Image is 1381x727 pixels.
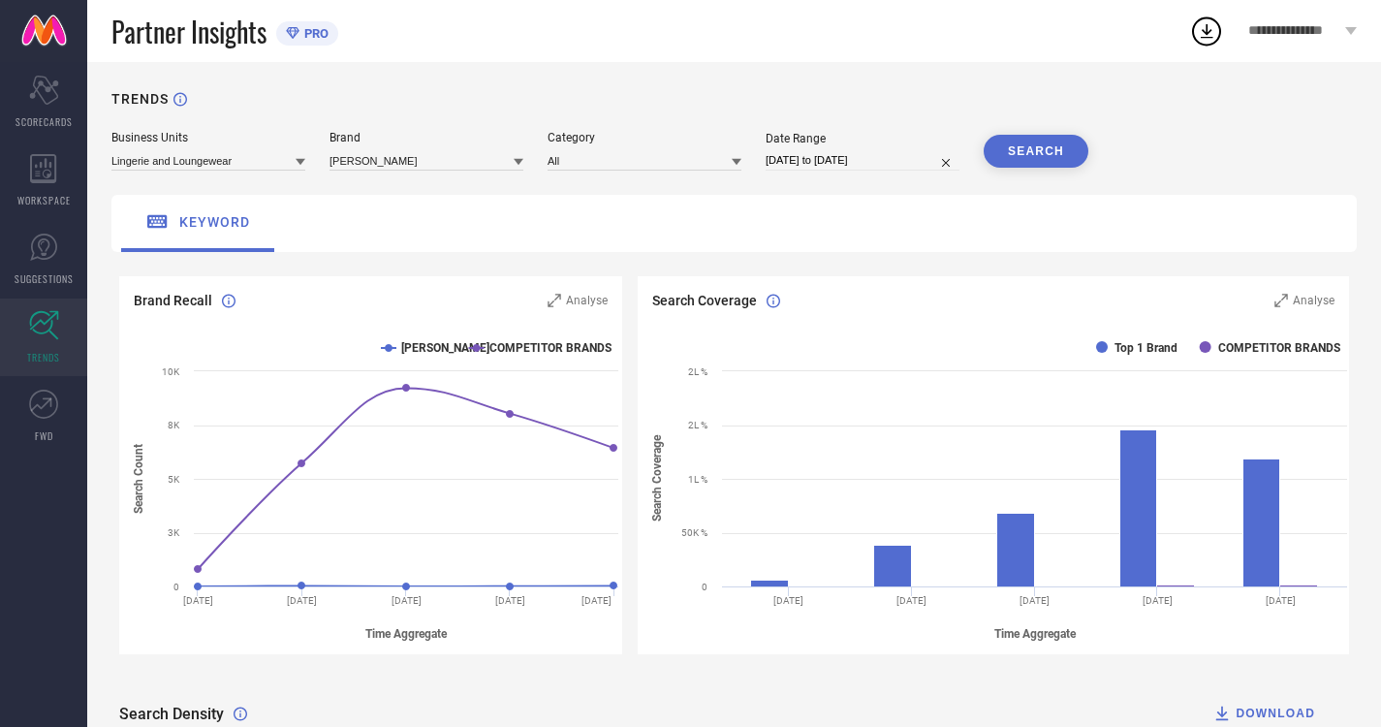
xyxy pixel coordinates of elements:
text: 3K [168,527,180,538]
span: TRENDS [27,350,60,364]
div: DOWNLOAD [1212,704,1315,723]
svg: Zoom [1274,294,1288,307]
svg: Zoom [548,294,561,307]
tspan: Time Aggregate [365,627,448,641]
span: Search Density [119,705,224,723]
text: 2L % [688,366,707,377]
text: [DATE] [581,595,612,606]
span: Analyse [1293,294,1334,307]
span: PRO [299,26,329,41]
span: SUGGESTIONS [15,271,74,286]
text: 0 [173,582,179,592]
h1: TRENDS [111,91,169,107]
text: [PERSON_NAME] [401,341,489,355]
span: keyword [179,214,250,230]
span: Partner Insights [111,12,267,51]
span: FWD [35,428,53,443]
tspan: Time Aggregate [994,627,1077,641]
text: [DATE] [287,595,317,606]
div: Business Units [111,131,305,144]
text: 10K [162,366,180,377]
div: Open download list [1189,14,1224,48]
text: [DATE] [392,595,422,606]
text: [DATE] [1266,595,1296,606]
span: SCORECARDS [16,114,73,129]
button: SEARCH [984,135,1088,168]
text: COMPETITOR BRANDS [1218,341,1340,355]
span: WORKSPACE [17,193,71,207]
text: 2L % [688,420,707,430]
div: Brand [330,131,523,144]
span: Analyse [566,294,608,307]
text: 5K [168,474,180,485]
div: Category [548,131,741,144]
text: 0 [702,582,707,592]
span: Brand Recall [134,293,212,308]
span: Search Coverage [652,293,757,308]
text: Top 1 Brand [1114,341,1177,355]
text: [DATE] [1020,595,1050,606]
text: [DATE] [896,595,926,606]
text: [DATE] [1143,595,1173,606]
text: 1L % [688,474,707,485]
div: Date Range [766,132,959,145]
tspan: Search Coverage [650,435,664,522]
text: [DATE] [495,595,525,606]
text: [DATE] [773,595,803,606]
tspan: Search Count [132,444,145,514]
input: Select date range [766,150,959,171]
text: [DATE] [183,595,213,606]
text: COMPETITOR BRANDS [489,341,612,355]
text: 8K [168,420,180,430]
text: 50K % [681,527,707,538]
